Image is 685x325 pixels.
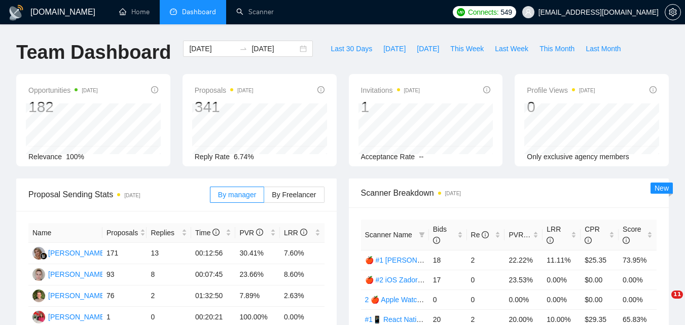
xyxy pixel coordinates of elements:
[235,285,280,307] td: 7.89%
[650,86,657,93] span: info-circle
[417,43,439,54] span: [DATE]
[619,250,657,270] td: 73.95%
[383,43,406,54] span: [DATE]
[586,43,621,54] span: Last Month
[28,84,98,96] span: Opportunities
[671,291,683,299] span: 11
[170,8,177,15] span: dashboard
[361,84,420,96] span: Invitations
[504,290,543,309] td: 0.00%
[581,290,619,309] td: $0.00
[489,41,534,57] button: Last Week
[445,41,489,57] button: This Week
[32,311,45,323] img: OT
[147,243,191,264] td: 13
[40,252,47,260] img: gigradar-bm.png
[284,229,307,237] span: LRR
[547,225,561,244] span: LRR
[365,315,446,323] a: #1📱 React Native Evhen
[467,290,505,309] td: 0
[182,8,216,16] span: Dashboard
[195,84,254,96] span: Proposals
[102,264,147,285] td: 93
[525,9,532,16] span: user
[28,97,98,117] div: 182
[147,264,191,285] td: 8
[482,231,489,238] span: info-circle
[235,243,280,264] td: 30.41%
[8,5,24,21] img: logo
[256,229,263,236] span: info-circle
[251,43,298,54] input: End date
[48,290,106,301] div: [PERSON_NAME]
[509,231,532,239] span: PVR
[365,256,515,264] a: 🍎 #1 [PERSON_NAME] (Tam) Smart Boost 25
[331,43,372,54] span: Last 30 Days
[495,43,528,54] span: Last Week
[419,153,423,161] span: --
[419,232,425,238] span: filter
[28,153,62,161] span: Relevance
[665,4,681,20] button: setting
[543,290,581,309] td: 0.00%
[239,229,263,237] span: PVR
[527,97,595,117] div: 0
[280,285,325,307] td: 2.63%
[433,225,447,244] span: Bids
[467,270,505,290] td: 0
[239,45,247,53] span: to
[102,243,147,264] td: 171
[445,191,461,196] time: [DATE]
[543,250,581,270] td: 11.11%
[280,264,325,285] td: 8.60%
[378,41,411,57] button: [DATE]
[195,97,254,117] div: 341
[234,153,254,161] span: 6.74%
[468,7,498,18] span: Connects:
[457,8,465,16] img: upwork-logo.png
[151,86,158,93] span: info-circle
[547,237,554,244] span: info-circle
[450,43,484,54] span: This Week
[317,86,325,93] span: info-circle
[365,231,412,239] span: Scanner Name
[147,223,191,243] th: Replies
[195,153,230,161] span: Reply Rate
[48,269,106,280] div: [PERSON_NAME]
[580,41,626,57] button: Last Month
[28,223,102,243] th: Name
[365,276,478,284] a: 🍎 #2 iOS Zadorozhnyi (Tam) 02/08
[32,291,106,299] a: P[PERSON_NAME]
[124,193,140,198] time: [DATE]
[16,41,171,64] h1: Team Dashboard
[147,285,191,307] td: 2
[48,311,106,322] div: [PERSON_NAME]
[235,264,280,285] td: 23.66%
[619,270,657,290] td: 0.00%
[467,250,505,270] td: 2
[237,88,253,93] time: [DATE]
[500,7,512,18] span: 549
[212,229,220,236] span: info-circle
[32,270,106,278] a: TK[PERSON_NAME]
[300,229,307,236] span: info-circle
[581,250,619,270] td: $25.35
[32,247,45,260] img: MC
[581,270,619,290] td: $0.00
[218,191,256,199] span: By manager
[102,223,147,243] th: Proposals
[191,285,236,307] td: 01:32:50
[665,8,681,16] a: setting
[429,270,467,290] td: 17
[417,227,427,242] span: filter
[66,153,84,161] span: 100%
[579,88,595,93] time: [DATE]
[623,237,630,244] span: info-circle
[28,188,210,201] span: Proposal Sending Stats
[195,229,220,237] span: Time
[239,45,247,53] span: swap-right
[361,153,415,161] span: Acceptance Rate
[106,227,138,238] span: Proposals
[585,225,600,244] span: CPR
[429,290,467,309] td: 0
